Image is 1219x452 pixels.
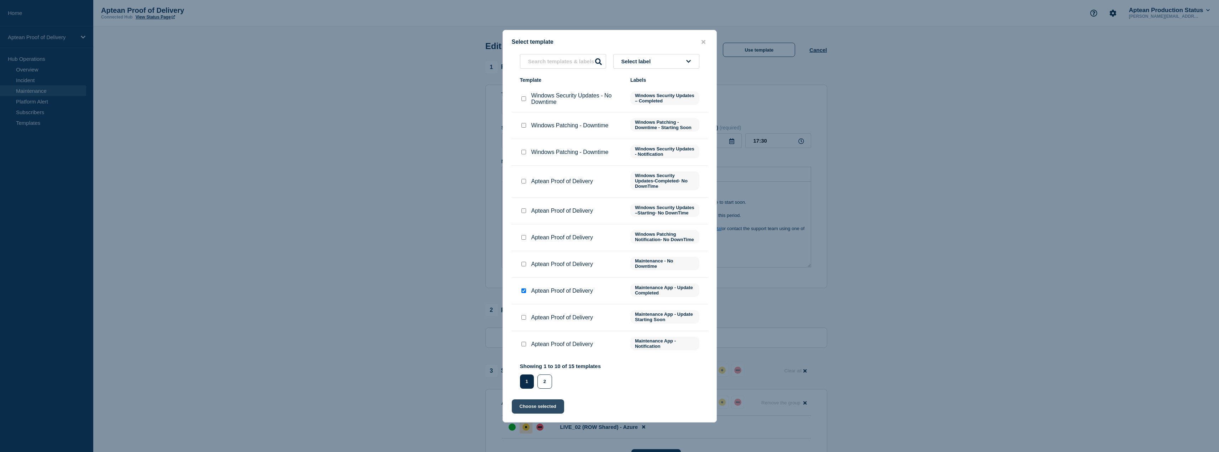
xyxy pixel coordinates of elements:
p: Aptean Proof of Delivery [531,314,593,321]
button: Select label [613,54,699,69]
button: Choose selected [512,399,564,414]
p: Windows Patching - Downtime [531,149,609,155]
input: Aptean Proof of Delivery checkbox [521,315,526,320]
p: Windows Patching - Downtime [531,122,609,129]
p: Aptean Proof of Delivery [531,178,593,185]
p: Aptean Proof of Delivery [531,288,593,294]
p: Aptean Proof of Delivery [531,208,593,214]
div: Select template [503,39,716,46]
button: 2 [537,374,552,389]
span: Windows Security Updates-Completed- No DownTime [630,171,699,190]
p: Windows Security Updates - No Downtime [531,92,623,105]
p: Aptean Proof of Delivery [531,261,593,267]
span: Select label [621,58,654,64]
input: Aptean Proof of Delivery checkbox [521,288,526,293]
span: Windows Security Updates - Notification [630,145,699,158]
input: Aptean Proof of Delivery checkbox [521,262,526,266]
input: Search templates & labels [520,54,606,69]
input: Windows Patching - Downtime checkbox [521,150,526,154]
p: Showing 1 to 10 of 15 templates [520,363,601,369]
span: Maintenance App - Update Starting Soon [630,310,699,324]
span: Windows Patching Notification- No DownTime [630,230,699,244]
button: 1 [520,374,534,389]
p: Aptean Proof of Delivery [531,234,593,241]
input: Aptean Proof of Delivery checkbox [521,235,526,240]
p: Aptean Proof of Delivery [531,341,593,347]
input: Windows Patching - Downtime checkbox [521,123,526,128]
span: Maintenance - No Downtime [630,257,699,270]
input: Aptean Proof of Delivery checkbox [521,208,526,213]
button: close button [699,39,708,46]
input: Windows Security Updates - No Downtime checkbox [521,96,526,101]
input: Aptean Proof of Delivery checkbox [521,179,526,184]
div: Labels [630,77,699,83]
span: Windows Security Updates – Completed [630,91,699,105]
div: Template [520,77,623,83]
span: Windows Security Updates –Starting- No DownTime [630,203,699,217]
span: Maintenance App - Notification [630,337,699,350]
input: Aptean Proof of Delivery checkbox [521,342,526,346]
span: Maintenance App - Update Completed [630,283,699,297]
span: Windows Patching - Downtime - Starting Soon [630,118,699,132]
